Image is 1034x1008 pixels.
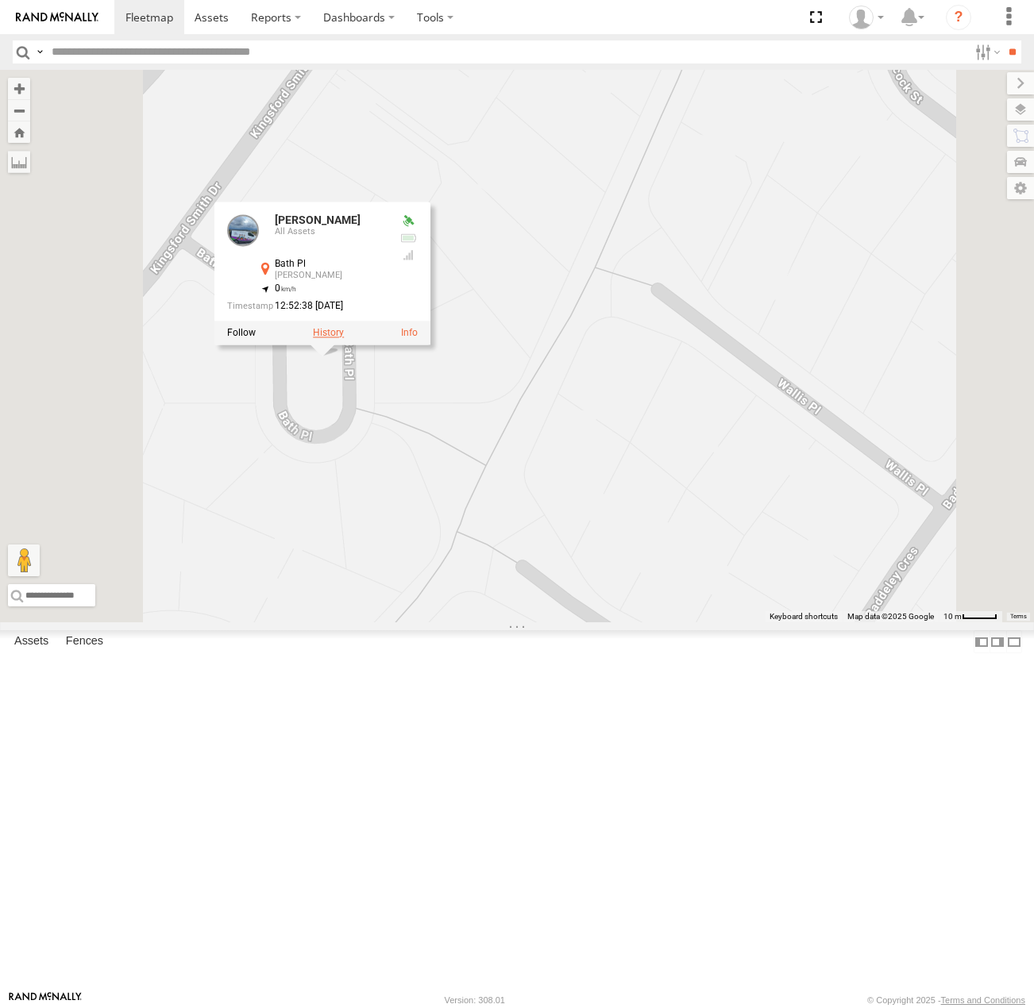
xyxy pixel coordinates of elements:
button: Keyboard shortcuts [770,611,838,622]
label: Assets [6,631,56,653]
label: Dock Summary Table to the Right [990,630,1005,653]
label: Dock Summary Table to the Left [974,630,990,653]
a: Visit our Website [9,992,82,1008]
img: rand-logo.svg [16,12,98,23]
button: Zoom Home [8,121,30,143]
div: Date/time of location update [227,301,386,311]
div: Valid GPS Fix [399,215,418,228]
a: View Asset Details [227,215,259,247]
label: Realtime tracking of Asset [227,327,256,338]
a: [PERSON_NAME] [275,214,361,227]
div: Helen Mason [843,6,889,29]
label: Search Filter Options [969,40,1003,63]
button: Drag Pegman onto the map to open Street View [8,544,40,576]
div: Bath Pl [275,260,386,270]
button: Zoom in [8,78,30,99]
button: Zoom out [8,99,30,121]
div: © Copyright 2025 - [867,995,1025,1005]
label: View Asset History [313,327,344,338]
a: View Asset Details [401,327,418,338]
i: ? [946,5,971,30]
label: Fences [58,631,111,653]
span: Map data ©2025 Google [847,612,934,621]
label: Measure [8,151,30,173]
button: Map scale: 10 m per 41 pixels [939,611,1002,622]
div: Version: 308.01 [445,995,505,1005]
a: Terms (opens in new tab) [1010,614,1027,620]
div: All Assets [275,227,386,237]
div: GSM Signal = 4 [399,249,418,262]
a: Terms and Conditions [941,995,1025,1005]
div: [PERSON_NAME] [275,271,386,281]
label: Search Query [33,40,46,63]
span: 10 m [943,612,962,621]
div: No voltage information received from this device. [399,232,418,244]
label: Hide Summary Table [1006,630,1022,653]
label: Map Settings [1007,177,1034,199]
span: 0 [275,283,296,294]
